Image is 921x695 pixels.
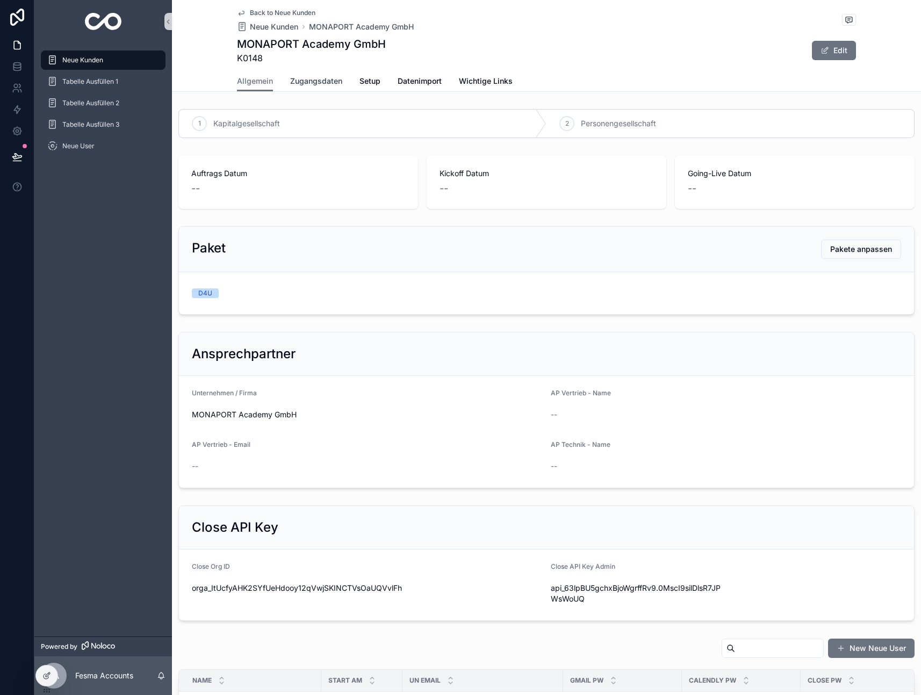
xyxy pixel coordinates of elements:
span: Personengesellschaft [581,118,656,129]
span: AP Technik - Name [551,440,610,448]
div: D4U [198,288,212,298]
span: Start am [328,676,362,685]
span: Unternehmen / Firma [192,389,257,397]
span: Allgemein [237,76,273,86]
span: AP Vertrieb - Name [551,389,611,397]
a: Powered by [34,636,172,656]
span: K0148 [237,52,386,64]
h2: Close API Key [192,519,278,536]
span: Auftrags Datum [191,168,405,179]
a: Wichtige Links [459,71,513,93]
span: Kickoff Datum [440,168,653,179]
span: Setup [359,76,380,86]
button: Edit [812,41,856,60]
a: Tabelle Ausfüllen 1 [41,72,166,91]
span: Kapitalgesellschaft [213,118,280,129]
span: Close Org ID [192,562,230,570]
h2: Paket [192,240,226,257]
img: App logo [85,13,122,30]
span: orga_ItUcfyAHK2SYfUeHdooy12qVwjSKINCTVsOaUQVvlFh [192,583,542,593]
a: Tabelle Ausfüllen 2 [41,93,166,113]
button: New Neue User [828,639,915,658]
span: MONAPORT Academy GmbH [192,409,542,420]
a: Neue Kunden [237,21,298,32]
a: Allgemein [237,71,273,92]
a: Neue Kunden [41,50,166,70]
span: Name [192,676,212,685]
span: Neue Kunden [250,21,298,32]
span: -- [191,181,200,196]
span: Calendly Pw [689,676,736,685]
span: Datenimport [398,76,442,86]
span: -- [551,461,557,472]
span: Back to Neue Kunden [250,9,315,17]
button: Pakete anpassen [821,240,901,259]
a: Datenimport [398,71,442,93]
span: AP Vertrieb - Email [192,440,250,448]
span: Zugangsdaten [290,76,342,86]
span: Neue Kunden [62,56,103,64]
a: MONAPORT Academy GmbH [309,21,414,32]
span: Tabelle Ausfüllen 3 [62,120,119,129]
span: Tabelle Ausfüllen 1 [62,77,118,86]
span: 2 [565,119,569,128]
span: Pakete anpassen [830,244,892,255]
span: Going-Live Datum [688,168,902,179]
a: Setup [359,71,380,93]
a: Tabelle Ausfüllen 3 [41,115,166,134]
span: Tabelle Ausfüllen 2 [62,99,119,107]
span: Close API Key Admin [551,562,615,570]
span: Powered by [41,642,77,651]
a: Back to Neue Kunden [237,9,315,17]
span: -- [192,461,198,472]
span: Wichtige Links [459,76,513,86]
h1: MONAPORT Academy GmbH [237,37,386,52]
h2: Ansprechpartner [192,345,296,363]
div: scrollable content [34,43,172,170]
p: Fesma Accounts [75,670,133,681]
span: Neue User [62,142,95,150]
span: -- [688,181,696,196]
a: Neue User [41,136,166,156]
span: -- [440,181,448,196]
span: api_63lpBU5gchxBjoWgrffRv9.0MscI9silDlsR7JPWsWoUQ [551,583,722,604]
span: -- [551,409,557,420]
a: Zugangsdaten [290,71,342,93]
span: 1 [198,119,201,128]
span: UN Email [409,676,441,685]
span: Gmail Pw [570,676,603,685]
span: Close Pw [808,676,841,685]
